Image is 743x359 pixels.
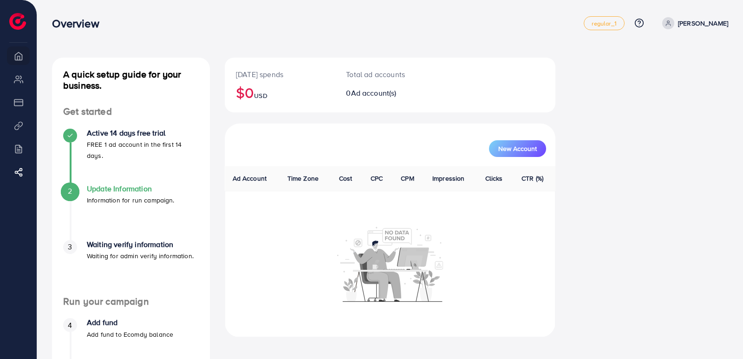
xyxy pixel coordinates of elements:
h4: Add fund [87,318,173,327]
a: regular_1 [584,16,624,30]
a: [PERSON_NAME] [658,17,728,29]
li: Update Information [52,184,210,240]
h4: Update Information [87,184,175,193]
li: Waiting verify information [52,240,210,296]
span: Cost [339,174,352,183]
h2: $0 [236,84,324,101]
li: Active 14 days free trial [52,129,210,184]
span: CPM [401,174,414,183]
h4: Run your campaign [52,296,210,307]
span: Time Zone [287,174,319,183]
span: 4 [68,320,72,331]
span: USD [254,91,267,100]
img: No account [337,226,443,302]
h2: 0 [346,89,406,98]
span: Ad Account [233,174,267,183]
h3: Overview [52,17,106,30]
p: FREE 1 ad account in the first 14 days. [87,139,199,161]
button: New Account [489,140,546,157]
span: CTR (%) [521,174,543,183]
h4: Get started [52,106,210,117]
img: logo [9,13,26,30]
p: Add fund to Ecomdy balance [87,329,173,340]
h4: Waiting verify information [87,240,194,249]
p: Waiting for admin verify information. [87,250,194,261]
span: Ad account(s) [351,88,397,98]
span: 2 [68,186,72,196]
span: 3 [68,242,72,252]
span: Impression [432,174,465,183]
span: Clicks [485,174,503,183]
p: Total ad accounts [346,69,406,80]
p: [DATE] spends [236,69,324,80]
p: Information for run campaign. [87,195,175,206]
p: [PERSON_NAME] [678,18,728,29]
h4: Active 14 days free trial [87,129,199,137]
span: New Account [498,145,537,152]
span: regular_1 [592,20,616,26]
span: CPC [371,174,383,183]
h4: A quick setup guide for your business. [52,69,210,91]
